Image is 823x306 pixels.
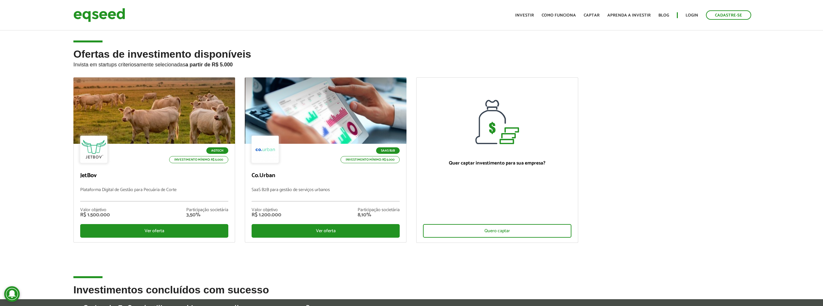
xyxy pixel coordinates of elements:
[80,208,110,212] div: Valor objetivo
[80,212,110,218] div: R$ 1.500.000
[607,13,651,17] a: Aprenda a investir
[73,6,125,24] img: EqSeed
[584,13,600,17] a: Captar
[252,224,400,238] div: Ver oferta
[252,187,400,201] p: SaaS B2B para gestão de serviços urbanos
[73,77,235,243] a: Agtech Investimento mínimo: R$ 5.000 JetBov Plataforma Digital de Gestão para Pecuária de Corte V...
[73,284,750,305] h2: Investimentos concluídos com sucesso
[515,13,534,17] a: Investir
[73,60,750,68] p: Invista em startups criteriosamente selecionadas
[169,156,228,163] p: Investimento mínimo: R$ 5.000
[341,156,400,163] p: Investimento mínimo: R$ 5.000
[658,13,669,17] a: Blog
[358,208,400,212] div: Participação societária
[185,62,233,67] strong: a partir de R$ 5.000
[73,49,750,77] h2: Ofertas de investimento disponíveis
[416,77,578,243] a: Quer captar investimento para sua empresa? Quero captar
[80,172,228,179] p: JetBov
[80,224,228,238] div: Ver oferta
[686,13,698,17] a: Login
[206,147,228,154] p: Agtech
[358,212,400,218] div: 8,10%
[252,212,281,218] div: R$ 1.200.000
[423,224,571,238] div: Quero captar
[376,147,400,154] p: SaaS B2B
[245,77,406,243] a: SaaS B2B Investimento mínimo: R$ 5.000 Co.Urban SaaS B2B para gestão de serviços urbanos Valor ob...
[423,160,571,166] p: Quer captar investimento para sua empresa?
[80,187,228,201] p: Plataforma Digital de Gestão para Pecuária de Corte
[252,208,281,212] div: Valor objetivo
[186,212,228,218] div: 3,50%
[186,208,228,212] div: Participação societária
[706,10,751,20] a: Cadastre-se
[542,13,576,17] a: Como funciona
[252,172,400,179] p: Co.Urban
